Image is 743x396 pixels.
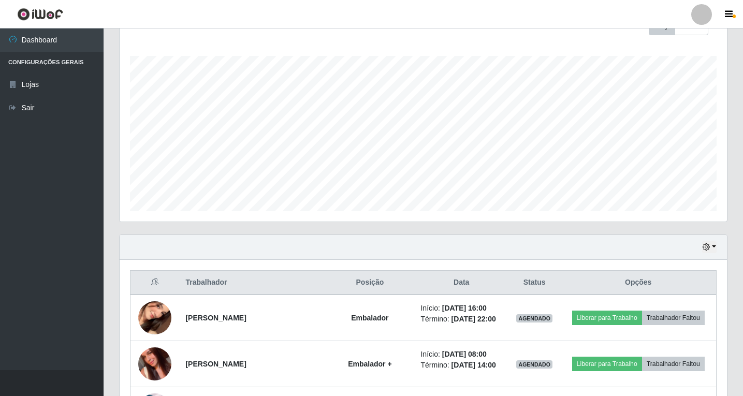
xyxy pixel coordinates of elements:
[642,357,705,371] button: Trabalhador Faltou
[451,361,496,369] time: [DATE] 14:00
[17,8,63,21] img: CoreUI Logo
[325,271,414,295] th: Posição
[351,314,388,322] strong: Embalador
[442,304,487,312] time: [DATE] 16:00
[420,360,502,371] li: Término:
[642,311,705,325] button: Trabalhador Faltou
[185,314,246,322] strong: [PERSON_NAME]
[420,303,502,314] li: Início:
[414,271,508,295] th: Data
[138,282,171,354] img: 1753654466670.jpeg
[516,360,552,369] span: AGENDADO
[572,357,642,371] button: Liberar para Trabalho
[560,271,716,295] th: Opções
[348,360,391,368] strong: Embalador +
[420,314,502,325] li: Término:
[185,360,246,368] strong: [PERSON_NAME]
[516,314,552,322] span: AGENDADO
[451,315,496,323] time: [DATE] 22:00
[420,349,502,360] li: Início:
[508,271,560,295] th: Status
[138,334,171,393] img: 1757949495626.jpeg
[179,271,325,295] th: Trabalhador
[572,311,642,325] button: Liberar para Trabalho
[442,350,487,358] time: [DATE] 08:00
